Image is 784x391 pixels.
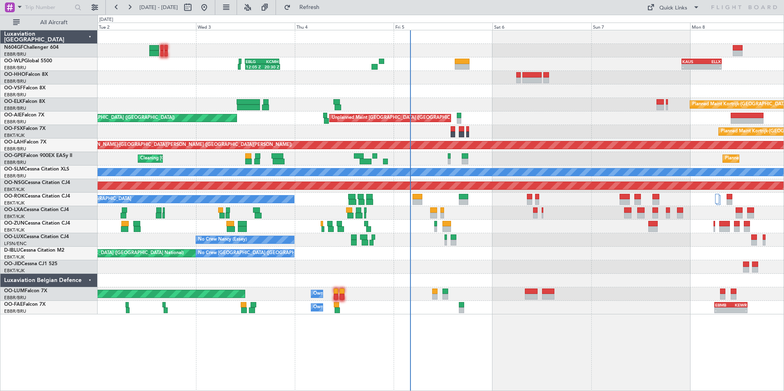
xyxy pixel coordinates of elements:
a: EBBR/BRU [4,295,26,301]
a: EBBR/BRU [4,159,26,166]
a: OO-ELKFalcon 8X [4,99,45,104]
a: EBBR/BRU [4,51,26,57]
div: [DATE] [99,16,113,23]
a: OO-ROKCessna Citation CJ4 [4,194,70,199]
span: OO-GPE [4,153,23,158]
div: Tue 2 [97,23,196,30]
span: OO-FAE [4,302,23,307]
a: OO-HHOFalcon 8X [4,72,48,77]
div: Sun 7 [591,23,690,30]
div: Thu 4 [295,23,394,30]
span: OO-LUM [4,289,25,293]
button: All Aircraft [9,16,89,29]
a: EBKT/KJK [4,200,25,206]
a: OO-LUXCessna Citation CJ4 [4,234,69,239]
a: N604GFChallenger 604 [4,45,59,50]
a: OO-GPEFalcon 900EX EASy II [4,153,72,158]
span: Refresh [292,5,327,10]
a: EBKT/KJK [4,214,25,220]
div: Quick Links [659,4,687,12]
span: N604GF [4,45,23,50]
div: AOG Maint [GEOGRAPHIC_DATA] ([GEOGRAPHIC_DATA] National) [41,247,184,259]
a: LFSN/ENC [4,241,27,247]
div: - [731,308,746,313]
div: - [715,308,731,313]
button: Quick Links [643,1,704,14]
a: D-IBLUCessna Citation M2 [4,248,64,253]
div: EBMB [715,302,731,307]
a: EBBR/BRU [4,308,26,314]
span: OO-NSG [4,180,25,185]
div: Fri 5 [394,23,492,30]
div: - [682,64,702,69]
a: OO-WLPGlobal 5500 [4,59,52,64]
span: OO-LUX [4,234,23,239]
a: OO-SLMCessna Citation XLS [4,167,69,172]
div: Owner Melsbroek Air Base [313,288,369,300]
a: EBKT/KJK [4,268,25,274]
a: EBBR/BRU [4,78,26,84]
div: KAUS [682,59,702,64]
a: EBBR/BRU [4,173,26,179]
div: Cleaning [GEOGRAPHIC_DATA] ([GEOGRAPHIC_DATA] National) [140,152,277,165]
a: OO-LAHFalcon 7X [4,140,46,145]
a: OO-VSFFalcon 8X [4,86,46,91]
div: No Crew [GEOGRAPHIC_DATA] ([GEOGRAPHIC_DATA] National) [198,247,335,259]
a: EBBR/BRU [4,119,26,125]
a: EBBR/BRU [4,105,26,111]
a: EBKT/KJK [4,132,25,139]
span: OO-ZUN [4,221,25,226]
a: EBKT/KJK [4,254,25,260]
a: EBKT/KJK [4,186,25,193]
a: OO-ZUNCessna Citation CJ4 [4,221,70,226]
a: EBBR/BRU [4,146,26,152]
div: KEWR [731,302,746,307]
a: EBKT/KJK [4,227,25,233]
div: Owner Melsbroek Air Base [313,301,369,314]
a: OO-AIEFalcon 7X [4,113,44,118]
a: OO-FAEFalcon 7X [4,302,46,307]
span: OO-ELK [4,99,23,104]
div: Wed 3 [196,23,295,30]
a: OO-JIDCessna CJ1 525 [4,261,57,266]
div: 12:05 Z [246,64,263,69]
span: [DATE] - [DATE] [139,4,178,11]
a: OO-LUMFalcon 7X [4,289,47,293]
a: OO-FSXFalcon 7X [4,126,46,131]
div: KCMH [262,59,278,64]
div: Planned Maint [GEOGRAPHIC_DATA] ([GEOGRAPHIC_DATA]) [46,112,175,124]
a: EBBR/BRU [4,92,26,98]
span: OO-LXA [4,207,23,212]
span: OO-HHO [4,72,25,77]
span: OO-ROK [4,194,25,199]
div: Unplanned Maint [GEOGRAPHIC_DATA] ([GEOGRAPHIC_DATA] National) [332,112,486,124]
input: Trip Number [25,1,72,14]
span: D-IBLU [4,248,20,253]
div: EBLG [246,59,262,64]
div: ELLX [702,59,721,64]
span: All Aircraft [21,20,87,25]
span: OO-FSX [4,126,23,131]
a: OO-LXACessna Citation CJ4 [4,207,69,212]
span: OO-WLP [4,59,24,64]
span: OO-VSF [4,86,23,91]
div: 20:30 Z [263,64,280,69]
span: OO-SLM [4,167,24,172]
a: OO-NSGCessna Citation CJ4 [4,180,70,185]
span: OO-JID [4,261,21,266]
span: OO-AIE [4,113,22,118]
div: Planned Maint [PERSON_NAME]-[GEOGRAPHIC_DATA][PERSON_NAME] ([GEOGRAPHIC_DATA][PERSON_NAME]) [50,139,292,151]
div: Sat 6 [492,23,591,30]
div: - [702,64,721,69]
a: EBBR/BRU [4,65,26,71]
button: Refresh [280,1,329,14]
span: OO-LAH [4,140,24,145]
div: No Crew Nancy (Essey) [198,234,247,246]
